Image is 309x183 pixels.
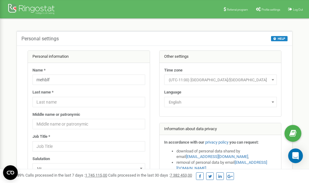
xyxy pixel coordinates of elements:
[170,173,192,178] u: 7 382 453,00
[32,90,54,95] label: Last name *
[160,51,281,63] div: Other settings
[164,75,277,85] span: (UTC-11:00) Pacific/Midway
[32,75,145,85] input: Name
[32,156,50,162] label: Salutation
[176,148,277,160] li: download of personal data shared by email ,
[32,119,145,129] input: Middle name or patronymic
[164,68,183,73] label: Time zone
[271,36,288,41] button: HELP
[32,68,46,73] label: Name *
[21,36,59,42] h5: Personal settings
[32,97,145,107] input: Last name
[35,164,143,173] span: Mr.
[32,163,145,174] span: Mr.
[166,98,275,107] span: English
[160,123,281,135] div: Information about data privacy
[176,160,277,171] li: removal of personal data by email ,
[32,112,80,118] label: Middle name or patronymic
[229,140,259,145] strong: you can request:
[32,141,145,152] input: Job Title
[164,90,181,95] label: Language
[3,165,18,180] button: Open CMP widget
[28,51,150,63] div: Personal information
[227,8,248,11] span: Referral program
[25,173,107,178] span: Calls processed in the last 7 days :
[205,140,228,145] a: privacy policy
[164,140,204,145] strong: In accordance with our
[293,8,303,11] span: Log Out
[164,97,277,107] span: English
[288,148,303,163] div: Open Intercom Messenger
[85,173,107,178] u: 1 745 115,00
[108,173,192,178] span: Calls processed in the last 30 days :
[32,134,50,140] label: Job Title *
[262,8,280,11] span: Profile settings
[186,154,248,159] a: [EMAIL_ADDRESS][DOMAIN_NAME]
[166,76,275,84] span: (UTC-11:00) Pacific/Midway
